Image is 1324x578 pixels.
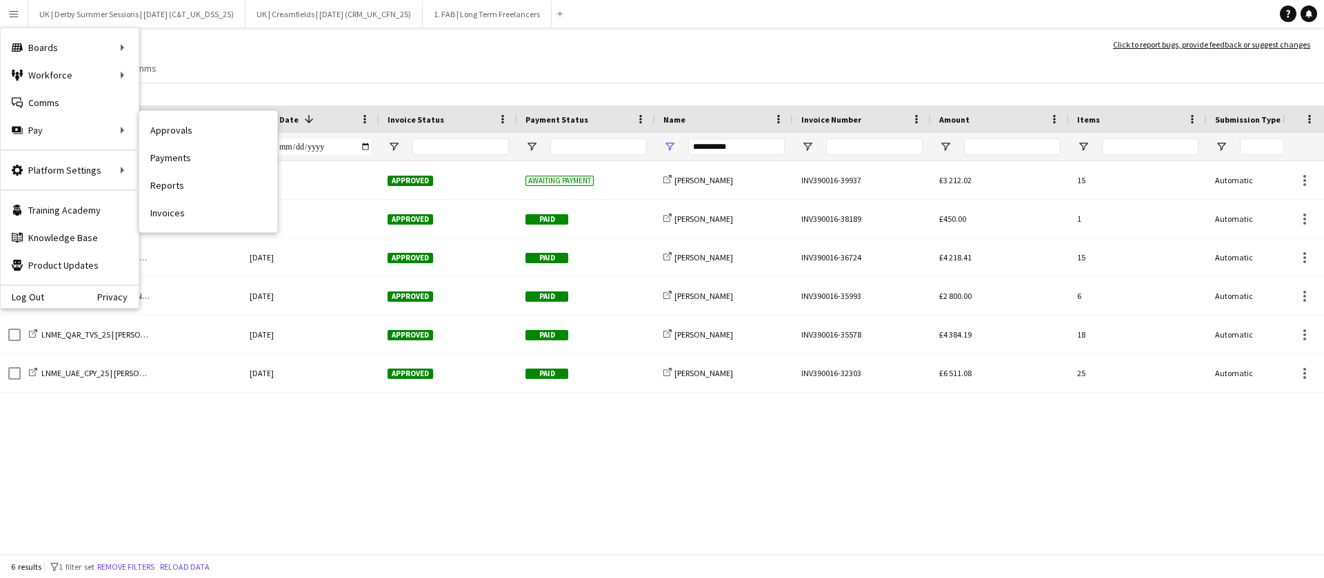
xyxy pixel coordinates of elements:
[388,369,433,379] span: Approved
[793,316,931,353] div: INV390016-35578
[674,368,733,378] span: [PERSON_NAME]
[29,329,174,340] a: LNME_QAR_TVS_25 | [PERSON_NAME]
[793,354,931,392] div: INV390016-32303
[1,116,139,144] div: Pay
[525,369,568,379] span: Paid
[1,224,139,251] a: Knowledge Base
[1,61,139,89] div: Workforce
[939,114,970,125] span: Amount
[120,59,162,77] a: Comms
[94,559,157,575] button: Remove filters
[1215,114,1281,125] span: Submission Type
[793,238,931,276] div: INV390016-36724
[674,291,733,301] span: [PERSON_NAME]
[1069,354,1207,392] div: 25
[388,214,433,225] span: Approved
[241,354,379,392] div: [DATE]
[412,138,509,155] input: Invoice Status Filter Input
[525,253,568,263] span: Paid
[939,141,952,153] button: Open Filter Menu
[274,138,371,155] input: Invoice Date Filter Input
[245,1,423,28] button: UK | Creamfields | [DATE] (CRM_UK_CFN_25)
[388,141,400,153] button: Open Filter Menu
[663,141,676,153] button: Open Filter Menu
[241,200,379,238] div: [DATE]
[801,114,861,125] span: Invoice Number
[59,561,94,572] span: 1 filter set
[1,251,139,279] a: Product Updates
[674,329,733,340] span: [PERSON_NAME]
[388,291,433,302] span: Approved
[1,196,139,224] a: Training Academy
[674,175,733,185] span: [PERSON_NAME]
[388,253,433,263] span: Approved
[97,291,139,302] a: Privacy
[939,291,972,301] span: £2 800.00
[423,1,552,28] button: 1. FAB | Long Term Freelancers
[1,34,139,61] div: Boards
[1069,161,1207,199] div: 15
[939,329,972,340] span: £4 384.19
[1069,277,1207,315] div: 6
[139,144,277,172] a: Payments
[939,175,972,185] span: £3 212.02
[1069,200,1207,238] div: 1
[1113,39,1310,51] a: Click to report bugs, provide feedback or suggest changes
[1077,141,1090,153] button: Open Filter Menu
[241,277,379,315] div: [DATE]
[688,138,785,155] input: Name Filter Input
[28,1,245,28] button: UK | Derby Summer Sessions | [DATE] (C&T_UK_DSS_25)
[1069,238,1207,276] div: 15
[139,172,277,199] a: Reports
[1069,316,1207,353] div: 18
[41,368,172,378] span: LNME_UAE_CPY_25 | [PERSON_NAME]
[167,109,217,130] span: Workforce ID
[1,156,139,184] div: Platform Settings
[939,252,972,262] span: £4 218.41
[1,291,44,302] a: Log Out
[525,176,594,186] span: Awaiting payment
[1215,141,1227,153] button: Open Filter Menu
[157,559,212,575] button: Reload data
[139,116,277,144] a: Approvals
[241,238,379,276] div: [DATE]
[29,368,172,378] a: LNME_UAE_CPY_25 | [PERSON_NAME]
[793,200,931,238] div: INV390016-38189
[525,141,538,153] button: Open Filter Menu
[525,214,568,225] span: Paid
[674,252,733,262] span: [PERSON_NAME]
[525,291,568,302] span: Paid
[388,330,433,340] span: Approved
[793,161,931,199] div: INV390016-39937
[126,62,157,74] span: Comms
[826,138,923,155] input: Invoice Number Filter Input
[525,330,568,340] span: Paid
[674,214,733,224] span: [PERSON_NAME]
[1077,114,1100,125] span: Items
[663,114,685,125] span: Name
[801,141,814,153] button: Open Filter Menu
[388,114,444,125] span: Invoice Status
[793,277,931,315] div: INV390016-35993
[388,176,433,186] span: Approved
[241,316,379,353] div: [DATE]
[939,368,972,378] span: £6 511.08
[1102,138,1198,155] input: Items Filter Input
[525,114,588,125] span: Payment Status
[41,329,174,340] span: LNME_QAR_TVS_25 | [PERSON_NAME]
[139,199,277,227] a: Invoices
[1,89,139,116] a: Comms
[241,161,379,199] div: [DATE]
[964,138,1061,155] input: Amount Filter Input
[939,214,966,224] span: £450.00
